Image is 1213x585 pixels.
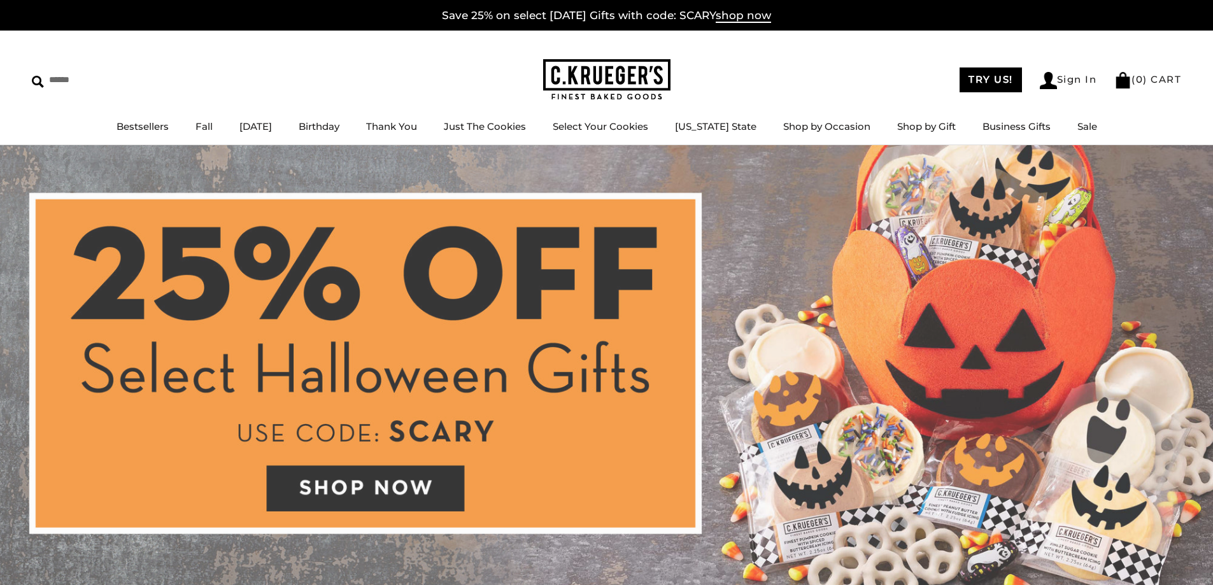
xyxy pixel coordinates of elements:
[1114,73,1181,85] a: (0) CART
[982,120,1051,132] a: Business Gifts
[444,120,526,132] a: Just The Cookies
[195,120,213,132] a: Fall
[442,9,771,23] a: Save 25% on select [DATE] Gifts with code: SCARYshop now
[299,120,339,132] a: Birthday
[239,120,272,132] a: [DATE]
[32,76,44,88] img: Search
[1077,120,1097,132] a: Sale
[543,59,670,101] img: C.KRUEGER'S
[366,120,417,132] a: Thank You
[1114,72,1131,88] img: Bag
[716,9,771,23] span: shop now
[553,120,648,132] a: Select Your Cookies
[675,120,756,132] a: [US_STATE] State
[1040,72,1057,89] img: Account
[1040,72,1097,89] a: Sign In
[117,120,169,132] a: Bestsellers
[897,120,956,132] a: Shop by Gift
[960,67,1022,92] a: TRY US!
[783,120,870,132] a: Shop by Occasion
[32,70,183,90] input: Search
[1136,73,1144,85] span: 0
